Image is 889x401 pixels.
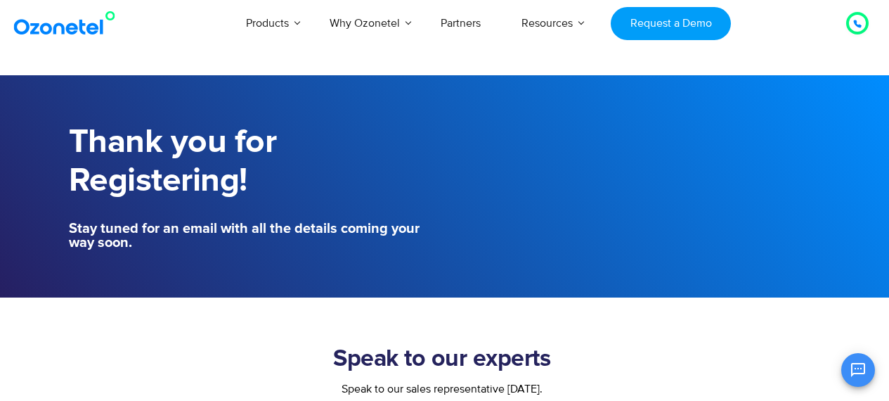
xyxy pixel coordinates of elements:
[222,381,663,397] div: Speak to our sales representative [DATE].
[69,222,438,250] h5: Stay tuned for an email with all the details coming your way soon.
[222,345,663,374] h2: Speak to our experts
[611,7,731,40] a: Request a Demo
[69,123,438,200] h1: Thank you for Registering!
[841,353,875,387] button: Open chat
